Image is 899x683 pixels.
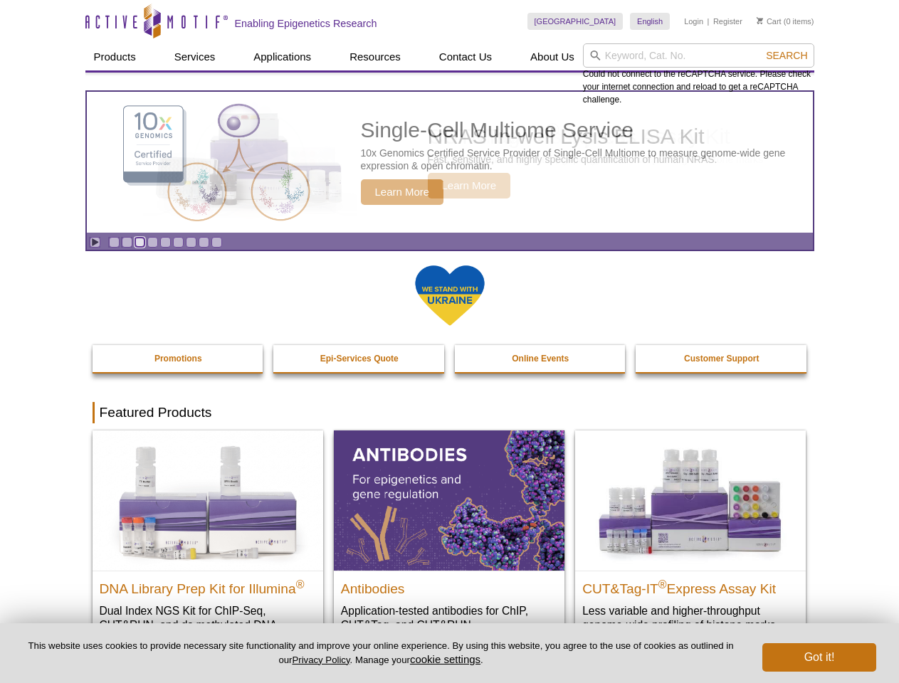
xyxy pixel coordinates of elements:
article: Single-Cell Multiome Service [87,92,813,233]
li: | [708,13,710,30]
a: Go to slide 3 [135,237,145,248]
a: Products [85,43,144,70]
img: All Antibodies [334,430,564,570]
strong: Epi-Services Quote [320,354,399,364]
a: Customer Support [636,345,808,372]
sup: ® [658,578,667,590]
h2: Single-Cell Multiome Service [361,120,806,141]
a: CUT&Tag-IT® Express Assay Kit CUT&Tag-IT®Express Assay Kit Less variable and higher-throughput ge... [575,430,806,646]
a: Privacy Policy [292,655,349,665]
img: Single-Cell Multiome Service [110,97,323,228]
img: DNA Library Prep Kit for Illumina [93,430,323,570]
span: Learn More [361,179,444,205]
h2: Enabling Epigenetics Research [235,17,377,30]
div: Could not connect to the reCAPTCHA service. Please check your internet connection and reload to g... [583,43,814,106]
a: Online Events [455,345,627,372]
input: Keyword, Cat. No. [583,43,814,68]
a: Go to slide 7 [186,237,196,248]
a: Go to slide 5 [160,237,171,248]
span: Search [766,50,807,61]
a: Contact Us [431,43,500,70]
p: Less variable and higher-throughput genome-wide profiling of histone marks​. [582,603,799,632]
img: Your Cart [757,17,763,24]
a: Go to slide 2 [122,237,132,248]
p: Application-tested antibodies for ChIP, CUT&Tag, and CUT&RUN. [341,603,557,632]
a: Go to slide 6 [173,237,184,248]
button: cookie settings [410,653,480,665]
strong: Promotions [154,354,202,364]
a: Go to slide 8 [199,237,209,248]
h2: CUT&Tag-IT Express Assay Kit [582,575,799,596]
button: Got it! [762,643,876,672]
a: Go to slide 4 [147,237,158,248]
a: Applications [245,43,320,70]
a: Go to slide 9 [211,237,222,248]
img: We Stand With Ukraine [414,264,485,327]
a: Toggle autoplay [90,237,100,248]
a: Login [684,16,703,26]
a: Single-Cell Multiome Service Single-Cell Multiome Service 10x Genomics Certified Service Provider... [87,92,813,233]
a: [GEOGRAPHIC_DATA] [527,13,624,30]
p: 10x Genomics Certified Service Provider of Single-Cell Multiome to measure genome-wide gene expre... [361,147,806,172]
sup: ® [296,578,305,590]
a: Epi-Services Quote [273,345,446,372]
a: All Antibodies Antibodies Application-tested antibodies for ChIP, CUT&Tag, and CUT&RUN. [334,430,564,646]
img: CUT&Tag-IT® Express Assay Kit [575,430,806,570]
h2: Featured Products [93,402,807,423]
a: Cart [757,16,782,26]
a: Services [166,43,224,70]
h2: Antibodies [341,575,557,596]
a: Resources [341,43,409,70]
p: This website uses cookies to provide necessary site functionality and improve your online experie... [23,640,739,667]
strong: Customer Support [684,354,759,364]
a: Go to slide 1 [109,237,120,248]
a: Promotions [93,345,265,372]
a: DNA Library Prep Kit for Illumina DNA Library Prep Kit for Illumina® Dual Index NGS Kit for ChIP-... [93,430,323,660]
a: Register [713,16,742,26]
p: Dual Index NGS Kit for ChIP-Seq, CUT&RUN, and ds methylated DNA assays. [100,603,316,647]
h2: DNA Library Prep Kit for Illumina [100,575,316,596]
button: Search [762,49,811,62]
a: About Us [522,43,583,70]
a: English [630,13,670,30]
strong: Online Events [512,354,569,364]
li: (0 items) [757,13,814,30]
